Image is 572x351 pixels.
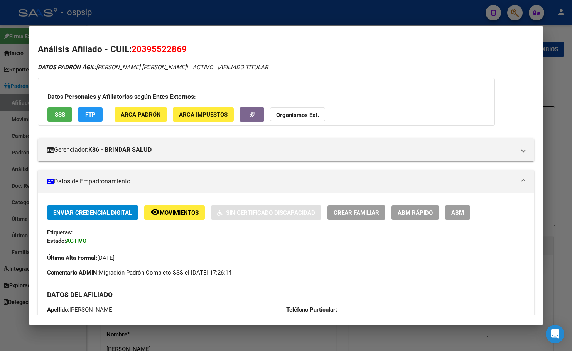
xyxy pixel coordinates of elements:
[144,205,205,220] button: Movimientos
[47,269,99,276] strong: Comentario ADMIN:
[219,64,268,71] span: AFILIADO TITULAR
[38,43,534,56] h2: Análisis Afiliado - CUIL:
[445,205,470,220] button: ABM
[47,229,73,236] strong: Etiquetas:
[47,306,69,313] strong: Apellido:
[150,207,160,217] mat-icon: remove_red_eye
[38,64,268,71] i: | ACTIVO |
[47,254,97,261] strong: Última Alta Formal:
[47,205,138,220] button: Enviar Credencial Digital
[546,325,564,343] div: Open Intercom Messenger
[47,92,485,102] h3: Datos Personales y Afiliatorios según Entes Externos:
[38,64,96,71] strong: DATOS PADRÓN ÁGIL:
[398,209,433,216] span: ABM Rápido
[47,254,115,261] span: [DATE]
[47,237,66,244] strong: Estado:
[276,112,319,119] strong: Organismos Ext.
[286,315,312,322] strong: Provincia:
[121,111,161,118] span: ARCA Padrón
[38,138,534,161] mat-expansion-panel-header: Gerenciador:K86 - BRINDAR SALUD
[38,170,534,193] mat-expansion-panel-header: Datos de Empadronamiento
[391,205,439,220] button: ABM Rápido
[270,107,325,122] button: Organismos Ext.
[226,209,315,216] span: Sin Certificado Discapacidad
[85,111,96,118] span: FTP
[115,107,167,122] button: ARCA Padrón
[66,237,86,244] strong: ACTIVO
[55,111,65,118] span: SSS
[47,268,231,277] span: Migración Padrón Completo SSS el [DATE] 17:26:14
[173,107,234,122] button: ARCA Impuestos
[179,111,228,118] span: ARCA Impuestos
[47,315,61,322] strong: CUIL:
[286,306,337,313] strong: Teléfono Particular:
[38,64,186,71] span: [PERSON_NAME] [PERSON_NAME]
[78,107,103,122] button: FTP
[47,306,114,313] span: [PERSON_NAME]
[47,290,525,299] h3: DATOS DEL AFILIADO
[211,205,321,220] button: Sin Certificado Discapacidad
[47,177,516,186] mat-panel-title: Datos de Empadronamiento
[47,145,516,154] mat-panel-title: Gerenciador:
[47,315,95,322] span: 20395522869
[88,145,152,154] strong: K86 - BRINDAR SALUD
[286,315,368,322] span: [GEOGRAPHIC_DATA]
[327,205,385,220] button: Crear Familiar
[334,209,379,216] span: Crear Familiar
[53,209,132,216] span: Enviar Credencial Digital
[160,209,199,216] span: Movimientos
[451,209,464,216] span: ABM
[132,44,187,54] span: 20395522869
[47,107,72,122] button: SSS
